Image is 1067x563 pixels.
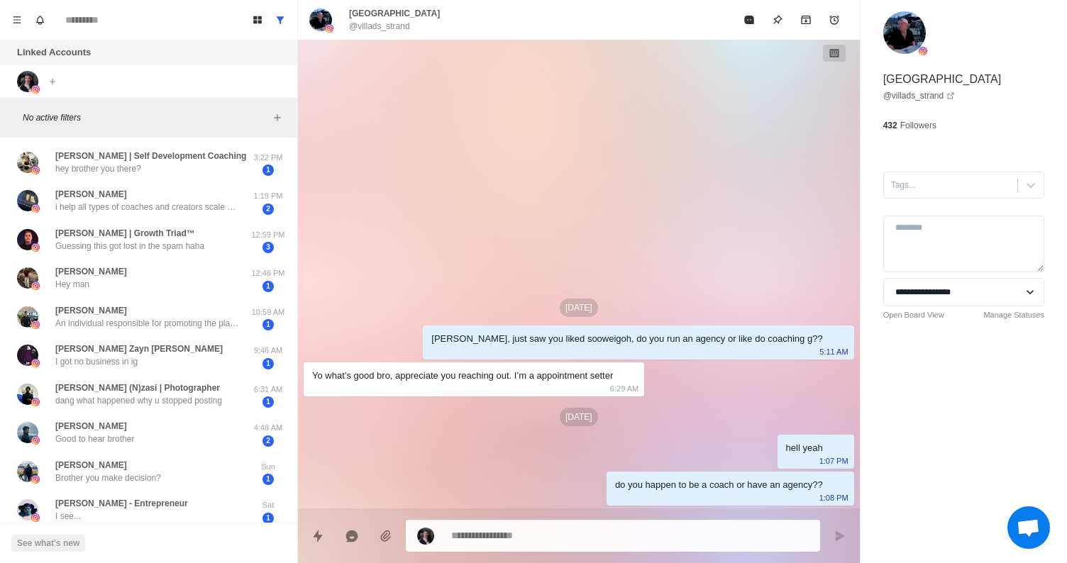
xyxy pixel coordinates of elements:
[31,281,40,290] img: picture
[763,6,792,34] button: Pin
[17,499,38,520] img: picture
[55,394,222,407] p: dang what happened why u stopped posting
[250,152,286,164] p: 3:22 PM
[55,497,188,510] p: [PERSON_NAME] - Entrepreneur
[55,459,127,472] p: [PERSON_NAME]
[1007,506,1050,549] div: Open chat
[17,306,38,328] img: picture
[735,6,763,34] button: Mark as read
[792,6,820,34] button: Archive
[269,109,286,126] button: Add filters
[55,240,204,252] p: Guessing this got lost in the spam haha
[31,513,40,522] img: picture
[560,408,598,426] p: [DATE]
[55,304,127,317] p: [PERSON_NAME]
[883,89,956,102] a: @villads_strand
[250,306,286,318] p: 10:59 AM
[826,522,854,550] button: Send message
[262,242,274,253] span: 3
[17,384,38,405] img: picture
[250,229,286,241] p: 12:59 PM
[55,342,223,355] p: [PERSON_NAME] Zayn [PERSON_NAME]
[262,474,274,485] span: 1
[615,477,823,493] div: do you happen to be a coach or have an agency??
[983,309,1044,321] a: Manage Statuses
[610,381,638,396] p: 6:29 AM
[262,204,274,215] span: 2
[250,384,286,396] p: 6:31 AM
[250,499,286,511] p: Sat
[250,190,286,202] p: 1:19 PM
[349,7,440,20] p: [GEOGRAPHIC_DATA]
[262,435,274,447] span: 2
[55,265,127,278] p: [PERSON_NAME]
[349,20,410,33] p: @villads_strand
[17,422,38,443] img: picture
[17,461,38,482] img: picture
[55,420,127,433] p: [PERSON_NAME]
[246,9,269,31] button: Board View
[55,162,141,175] p: hey brother you there?
[262,513,274,524] span: 1
[55,381,220,394] p: [PERSON_NAME] (N)zasi | Photographer
[250,461,286,473] p: Sun
[304,522,332,550] button: Quick replies
[820,6,848,34] button: Add reminder
[262,281,274,292] span: 1
[17,45,91,60] p: Linked Accounts
[31,436,40,445] img: picture
[55,317,240,330] p: An individual responsible for promoting the platform in order to increase trading volumes and att...
[312,368,613,384] div: Yo what’s good bro, appreciate you reaching out. I’m a appointment setter
[55,150,246,162] p: [PERSON_NAME] | Self Development Coaching
[417,528,434,545] img: picture
[325,24,333,33] img: picture
[17,152,38,173] img: picture
[6,9,28,31] button: Menu
[17,71,38,92] img: picture
[250,267,286,279] p: 12:46 PM
[17,267,38,289] img: picture
[31,398,40,406] img: picture
[55,278,89,291] p: Hey man
[55,201,240,213] p: i help all types of coaches and creators scale and make more money whilst spending less time
[372,522,400,550] button: Add media
[819,453,848,469] p: 1:07 PM
[262,319,274,330] span: 1
[17,345,38,366] img: picture
[17,229,38,250] img: picture
[31,166,40,174] img: picture
[31,204,40,213] img: picture
[44,73,61,90] button: Add account
[883,11,926,54] img: picture
[28,9,51,31] button: Notifications
[31,85,40,94] img: picture
[31,359,40,367] img: picture
[883,309,944,321] a: Open Board View
[786,440,823,456] div: hell yeah
[338,522,366,550] button: Reply with AI
[883,119,897,132] p: 432
[262,165,274,176] span: 1
[31,475,40,484] img: picture
[919,47,927,55] img: picture
[250,345,286,357] p: 9:46 AM
[250,422,286,434] p: 4:48 AM
[900,119,936,132] p: Followers
[31,243,40,252] img: picture
[883,71,1002,88] p: [GEOGRAPHIC_DATA]
[55,227,195,240] p: [PERSON_NAME] | Growth Triad™
[17,190,38,211] img: picture
[269,9,292,31] button: Show all conversations
[560,299,598,317] p: [DATE]
[309,9,332,31] img: picture
[55,355,138,368] p: I got no business in ig
[55,472,161,484] p: Brother you make decision?
[23,111,269,124] p: No active filters
[262,358,274,369] span: 1
[819,490,848,506] p: 1:08 PM
[262,396,274,408] span: 1
[431,331,822,347] div: [PERSON_NAME], just saw you liked sooweigoh, do you run an agency or like do coaching g??
[819,344,848,359] p: 5:11 AM
[11,535,85,552] button: See what's new
[55,510,81,523] p: I see...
